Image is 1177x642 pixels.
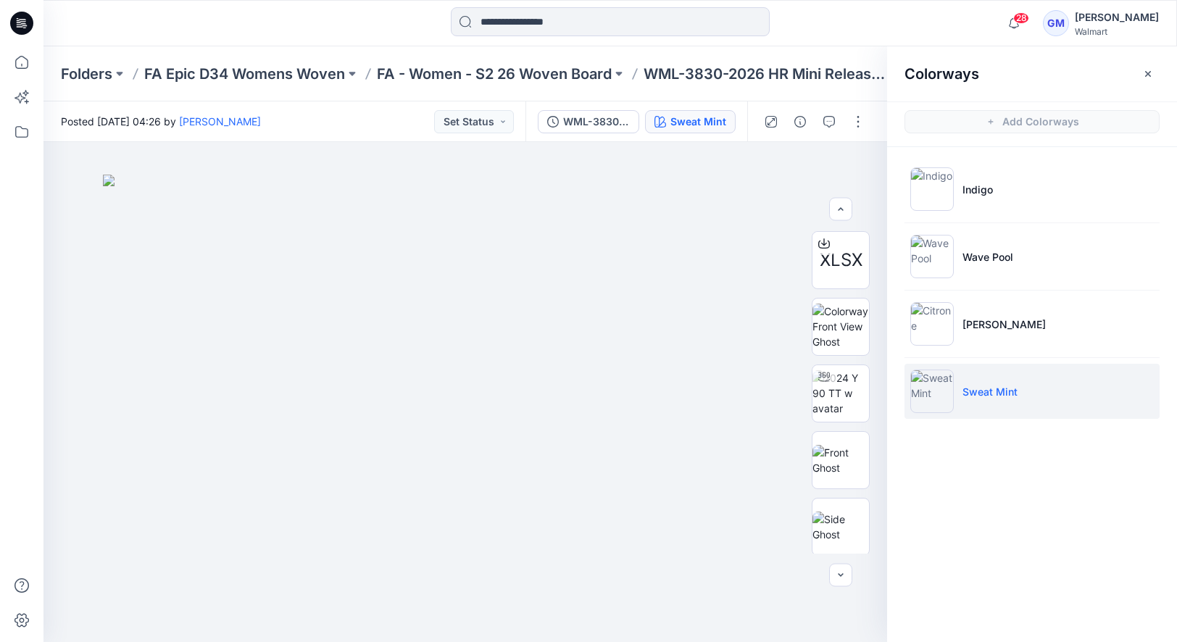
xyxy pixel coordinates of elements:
img: eyJhbGciOiJIUzI1NiIsImtpZCI6IjAiLCJzbHQiOiJzZXMiLCJ0eXAiOiJKV1QifQ.eyJkYXRhIjp7InR5cGUiOiJzdG9yYW... [103,175,828,642]
div: WML-3830-2026 HR Mini Release Hem Skirt_Full Colorway [563,114,630,130]
a: FA - Women - S2 26 Woven Board [377,64,612,84]
div: Sweat Mint [670,114,726,130]
div: GM [1043,10,1069,36]
img: Citrone [910,302,954,346]
button: Details [789,110,812,133]
h2: Colorways [904,65,979,83]
a: Folders [61,64,112,84]
img: Wave Pool [910,235,954,278]
button: WML-3830-2026 HR Mini Release Hem Skirt_Full Colorway [538,110,639,133]
img: 2024 Y 90 TT w avatar [812,370,869,416]
p: [PERSON_NAME] [962,317,1046,332]
p: Sweat Mint [962,384,1018,399]
img: Front Ghost [812,445,869,475]
div: [PERSON_NAME] [1075,9,1159,26]
p: Wave Pool [962,249,1013,264]
img: Side Ghost [812,512,869,542]
p: Indigo [962,182,993,197]
img: Sweat Mint [910,370,954,413]
span: XLSX [820,247,862,273]
div: Walmart [1075,26,1159,37]
a: FA Epic D34 Womens Woven [144,64,345,84]
img: Colorway Front View Ghost [812,304,869,349]
p: WML-3830-2026 HR Mini Release Hem Skirt [644,64,890,84]
span: Posted [DATE] 04:26 by [61,114,261,129]
a: [PERSON_NAME] [179,115,261,128]
span: 28 [1013,12,1029,24]
button: Sweat Mint [645,110,736,133]
img: Indigo [910,167,954,211]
